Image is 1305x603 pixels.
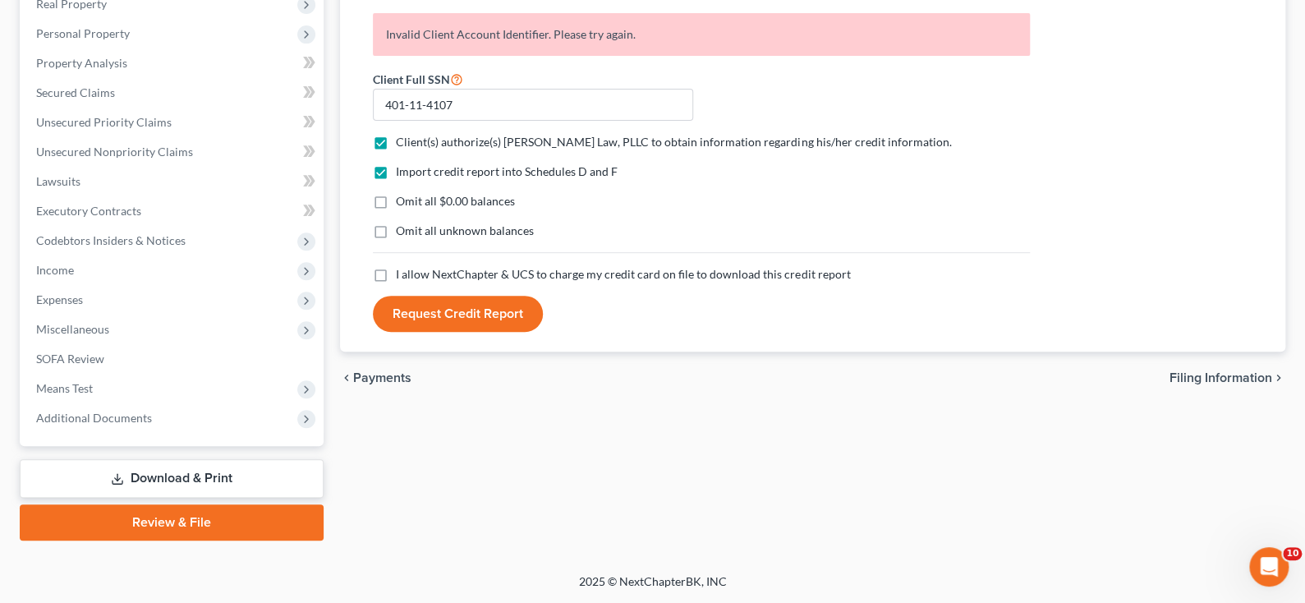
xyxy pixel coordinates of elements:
button: Home [257,7,288,38]
img: Profile image for Lindsey [47,9,73,35]
div: OK, the team typically replies in a few hours. [26,275,256,307]
div: OK, the team typically replies in a few hours. [13,265,269,317]
div: Amendments [51,66,315,109]
div: Looks like you checked out an article. Did you find the answer you needed? [13,152,269,204]
div: You will be notified here and by email ([EMAIL_ADDRESS][DOMAIN_NAME]) [13,319,269,371]
textarea: Message… [14,443,315,471]
span: Additional Documents [36,411,152,425]
a: Unsecured Priority Claims [23,108,324,137]
div: Lindsey says… [13,422,315,542]
h1: [PERSON_NAME] [80,8,186,21]
a: Executory Contracts [23,196,324,226]
p: Invalid Client Account Identifier. Please try again. [373,13,1030,56]
a: Review & File [20,504,324,541]
button: Request Credit Report [373,296,543,332]
div: Close [288,7,318,36]
span: Import credit report into Schedules D and F [396,164,618,178]
span: Means Test [36,381,93,395]
div: No [273,217,315,253]
span: SOFA Review [36,352,104,366]
a: More in the Help Center [51,109,315,150]
button: chevron_left Payments [340,371,411,384]
div: joined the conversation [71,388,280,403]
div: Operator says… [13,319,315,384]
a: Lawsuits [23,167,324,196]
span: Unsecured Priority Claims [36,115,172,129]
button: Upload attachment [78,477,91,490]
span: Executory Contracts [36,204,141,218]
span: Property Analysis [36,56,127,70]
a: SOFA Review [23,344,324,374]
div: Operator says… [13,152,315,217]
div: Lindsey says… [13,384,315,422]
span: I allow NextChapter & UCS to charge my credit card on file to download this credit report [396,267,850,281]
span: Payments [353,371,411,384]
div: You will be notified here and by email ( ) [26,329,256,361]
strong: Amendments [67,81,153,94]
a: Download & Print [20,459,324,498]
div: No [287,227,302,243]
b: [PERSON_NAME] [71,389,163,401]
div: user says… [13,217,315,266]
span: Omit all $0.00 balances [396,194,515,208]
a: Property Analysis [23,48,324,78]
button: Filing Information chevron_right [1169,371,1285,384]
button: Gif picker [52,477,65,490]
a: [EMAIL_ADDRESS][DOMAIN_NAME] [30,346,232,359]
div: 2025 © NextChapterBK, INC [185,573,1121,603]
iframe: Intercom live chat [1249,547,1289,587]
span: Unsecured Nonpriority Claims [36,145,193,159]
span: Income [36,263,74,277]
span: Filing Information [1169,371,1272,384]
span: Secured Claims [36,85,115,99]
button: Start recording [104,477,117,490]
span: More in the Help Center [113,122,269,136]
span: Client(s) authorize(s) [PERSON_NAME] Law, PLLC to obtain information regarding his/her credit inf... [396,135,951,149]
span: Lawsuits [36,174,80,188]
span: Omit all unknown balances [396,223,534,237]
div: Hi there! That is just a general error message. I will contact [PERSON_NAME] to reslve this error... [13,422,269,506]
a: Secured Claims [23,78,324,108]
div: Hi there! That is just a general error message. I will contact [PERSON_NAME] to reslve this error... [26,432,256,496]
span: Looks like you checked out an article. Did you find the answer you needed? [26,163,242,192]
img: Profile image for Lindsey [49,387,66,403]
button: Emoji picker [25,477,39,490]
div: Operator says… [13,265,315,319]
button: Send a message… [282,471,308,497]
span: Codebtors Insiders & Notices [36,233,186,247]
span: 10 [1283,547,1302,560]
span: Client Full SSN [373,72,450,86]
span: Expenses [36,292,83,306]
p: Active 30m ago [80,21,163,37]
span: Miscellaneous [36,322,109,336]
i: chevron_left [340,371,353,384]
input: XXX-XX-XXXX [373,89,693,122]
a: Unsecured Nonpriority Claims [23,137,324,167]
span: Personal Property [36,26,130,40]
button: go back [11,7,42,38]
i: chevron_right [1272,371,1285,384]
